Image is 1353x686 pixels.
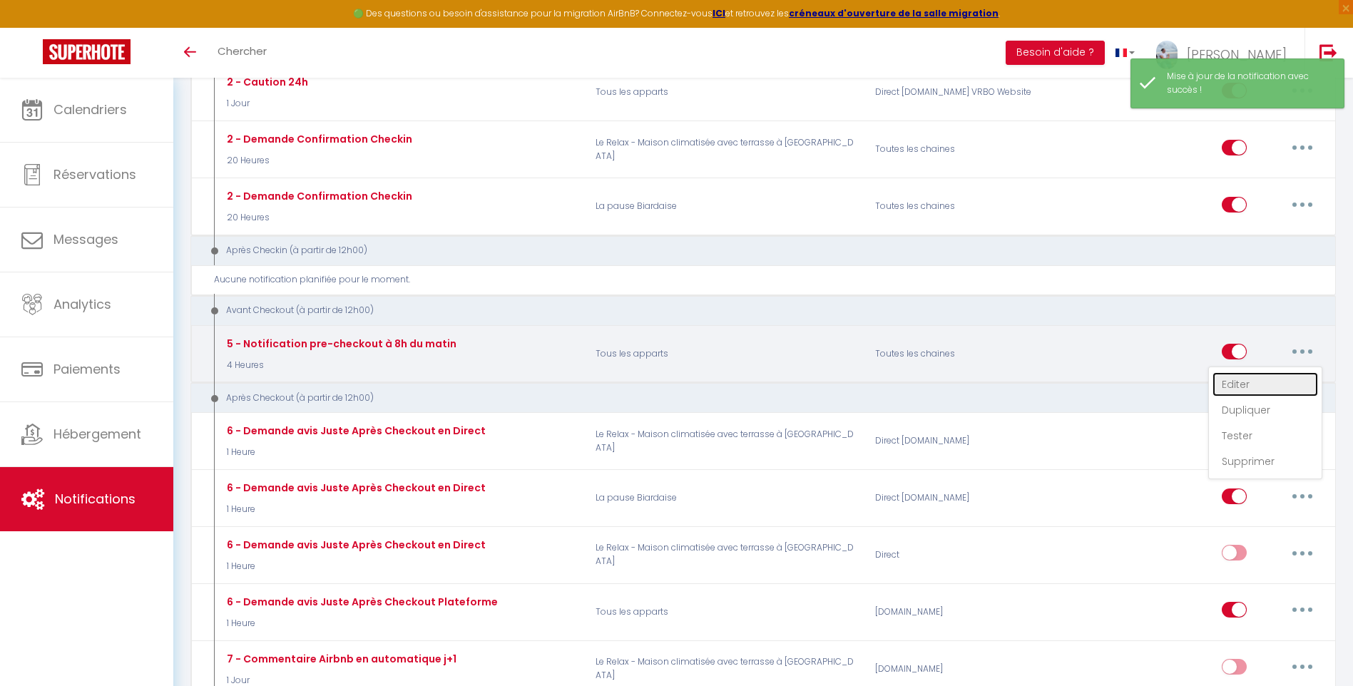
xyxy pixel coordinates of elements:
span: Paiements [53,360,121,378]
p: 1 Heure [223,503,486,516]
div: Direct [866,534,1052,575]
div: 6 - Demande avis Juste Après Checkout Plateforme [223,594,498,610]
span: [PERSON_NAME] [1187,46,1287,63]
p: Tous les apparts [586,333,866,374]
div: Direct [DOMAIN_NAME] VRBO Website [866,72,1052,113]
p: Tous les apparts [586,591,866,633]
div: 2 - Demande Confirmation Checkin [223,131,412,147]
p: Tous les apparts [586,72,866,113]
img: logout [1319,43,1337,61]
p: 1 Jour [223,97,308,111]
span: Chercher [218,43,267,58]
a: Dupliquer [1212,398,1318,422]
span: Messages [53,230,118,248]
a: ... [PERSON_NAME] [1145,28,1305,78]
div: 5 - Notification pre-checkout à 8h du matin [223,336,456,352]
p: 20 Heures [223,154,412,168]
div: Direct [DOMAIN_NAME] [866,478,1052,519]
span: Hébergement [53,425,141,443]
span: Réservations [53,165,136,183]
div: 7 - Commentaire Airbnb en automatique j+1 [223,651,456,667]
a: Tester [1212,424,1318,448]
div: Après Checkout (à partir de 12h00) [204,391,1301,405]
span: Calendriers [53,101,127,118]
p: 1 Heure [223,446,486,459]
a: Supprimer [1212,449,1318,473]
div: 6 - Demande avis Juste Après Checkout en Direct [223,423,486,439]
div: 6 - Demande avis Juste Après Checkout en Direct [223,480,486,496]
div: Après Checkin (à partir de 12h00) [204,244,1301,257]
div: Aucune notification planifiée pour le moment. [214,273,1323,287]
span: Analytics [53,295,111,313]
img: ... [1156,41,1178,69]
div: Toutes les chaines [866,129,1052,170]
p: Le Relax - Maison climatisée avec terrasse à [GEOGRAPHIC_DATA] [586,534,866,575]
a: Chercher [207,28,277,78]
p: La pause Biardaise [586,186,866,227]
div: Avant Checkout (à partir de 12h00) [204,304,1301,317]
button: Ouvrir le widget de chat LiveChat [11,6,54,48]
p: 4 Heures [223,359,456,372]
div: Toutes les chaines [866,186,1052,227]
span: Notifications [55,490,136,508]
div: 2 - Caution 24h [223,74,308,90]
p: Le Relax - Maison climatisée avec terrasse à [GEOGRAPHIC_DATA] [586,129,866,170]
div: Mise à jour de la notification avec succès ! [1167,70,1329,97]
div: Direct [DOMAIN_NAME] [866,421,1052,462]
div: [DOMAIN_NAME] [866,591,1052,633]
p: Le Relax - Maison climatisée avec terrasse à [GEOGRAPHIC_DATA] [586,421,866,462]
p: 1 Heure [223,617,498,630]
p: 1 Heure [223,560,486,573]
p: 20 Heures [223,211,412,225]
div: 2 - Demande Confirmation Checkin [223,188,412,204]
p: La pause Biardaise [586,478,866,519]
div: 6 - Demande avis Juste Après Checkout en Direct [223,537,486,553]
img: Super Booking [43,39,131,64]
a: Editer [1212,372,1318,396]
button: Besoin d'aide ? [1006,41,1105,65]
div: Toutes les chaines [866,333,1052,374]
a: créneaux d'ouverture de la salle migration [789,7,999,19]
a: ICI [713,7,725,19]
